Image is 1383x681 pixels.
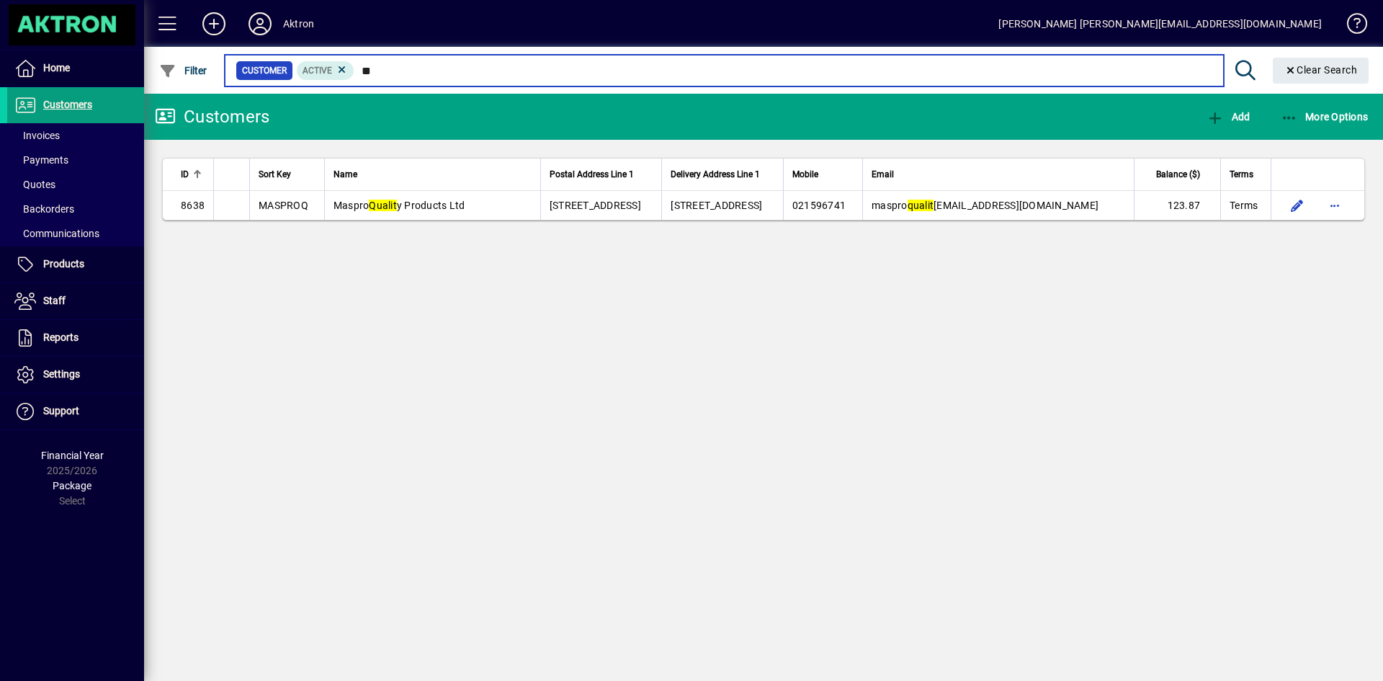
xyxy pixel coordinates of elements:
[1277,104,1372,130] button: More Options
[1284,64,1358,76] span: Clear Search
[156,58,211,84] button: Filter
[792,166,818,182] span: Mobile
[671,166,760,182] span: Delivery Address Line 1
[237,11,283,37] button: Profile
[1230,198,1258,213] span: Terms
[7,197,144,221] a: Backorders
[7,148,144,172] a: Payments
[334,166,357,182] span: Name
[7,172,144,197] a: Quotes
[14,228,99,239] span: Communications
[14,179,55,190] span: Quotes
[1323,194,1346,217] button: More options
[43,295,66,306] span: Staff
[181,200,205,211] span: 8638
[7,221,144,246] a: Communications
[181,166,205,182] div: ID
[1207,111,1250,123] span: Add
[7,320,144,356] a: Reports
[7,246,144,282] a: Products
[259,166,291,182] span: Sort Key
[53,480,91,491] span: Package
[1156,166,1200,182] span: Balance ($)
[872,200,1098,211] span: maspro [EMAIL_ADDRESS][DOMAIN_NAME]
[242,63,287,78] span: Customer
[14,130,60,141] span: Invoices
[872,166,1125,182] div: Email
[1143,166,1213,182] div: Balance ($)
[1273,58,1369,84] button: Clear
[1203,104,1253,130] button: Add
[792,200,846,211] span: 021596741
[43,62,70,74] span: Home
[1281,111,1369,123] span: More Options
[1134,191,1220,220] td: 123.87
[43,99,92,110] span: Customers
[7,283,144,319] a: Staff
[1230,166,1253,182] span: Terms
[14,154,68,166] span: Payments
[43,405,79,417] span: Support
[43,331,79,343] span: Reports
[7,393,144,429] a: Support
[155,105,269,128] div: Customers
[550,200,641,211] span: [STREET_ADDRESS]
[14,203,74,215] span: Backorders
[7,50,144,86] a: Home
[7,123,144,148] a: Invoices
[998,12,1322,35] div: [PERSON_NAME] [PERSON_NAME][EMAIL_ADDRESS][DOMAIN_NAME]
[792,166,854,182] div: Mobile
[369,200,397,211] em: Qualit
[334,166,532,182] div: Name
[7,357,144,393] a: Settings
[1286,194,1309,217] button: Edit
[1336,3,1365,50] a: Knowledge Base
[297,61,354,80] mat-chip: Activation Status: Active
[41,450,104,461] span: Financial Year
[550,166,634,182] span: Postal Address Line 1
[872,166,894,182] span: Email
[43,368,80,380] span: Settings
[283,12,314,35] div: Aktron
[43,258,84,270] span: Products
[191,11,237,37] button: Add
[259,200,308,211] span: MASPROQ
[303,66,332,76] span: Active
[159,65,207,76] span: Filter
[334,200,465,211] span: Maspro y Products Ltd
[908,200,934,211] em: qualit
[181,166,189,182] span: ID
[671,200,762,211] span: [STREET_ADDRESS]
